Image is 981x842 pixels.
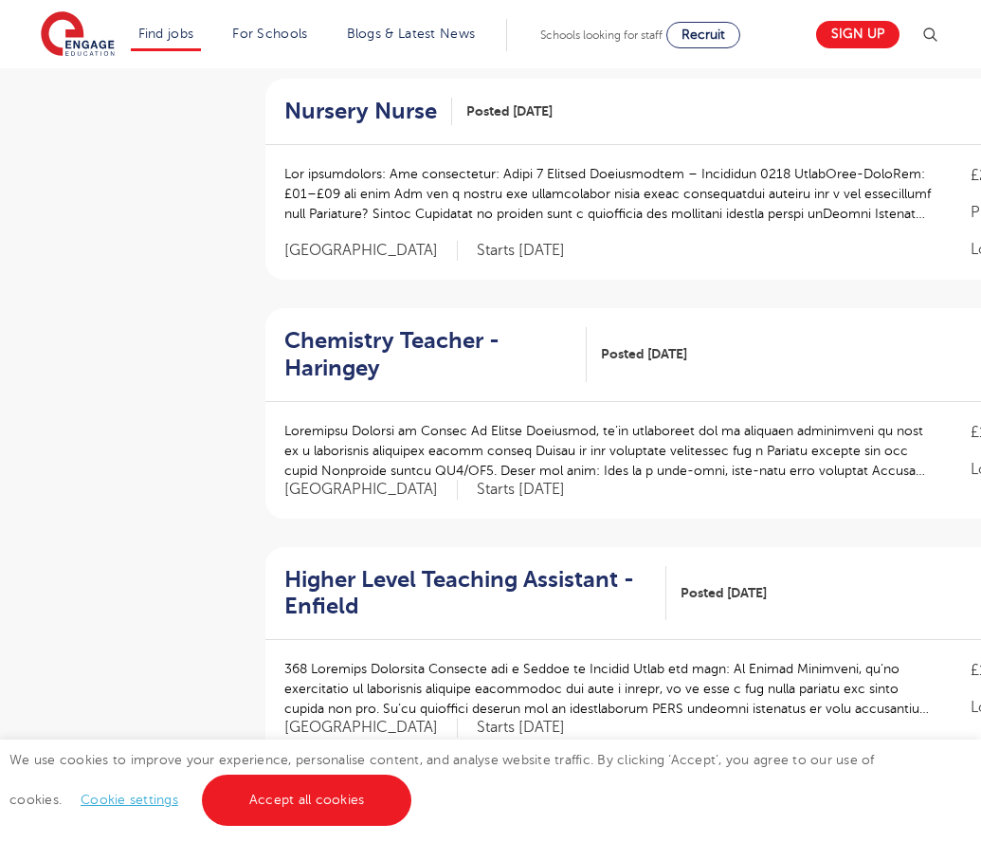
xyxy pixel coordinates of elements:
[601,344,687,364] span: Posted [DATE]
[284,566,651,621] h2: Higher Level Teaching Assistant - Enfield
[347,27,476,41] a: Blogs & Latest News
[284,98,437,125] h2: Nursery Nurse
[284,718,458,738] span: [GEOGRAPHIC_DATA]
[202,775,412,826] a: Accept all cookies
[666,22,740,48] a: Recruit
[9,753,875,807] span: We use cookies to improve your experience, personalise content, and analyse website traffic. By c...
[138,27,194,41] a: Find jobs
[284,327,587,382] a: Chemistry Teacher - Haringey
[681,583,767,603] span: Posted [DATE]
[41,11,115,59] img: Engage Education
[284,327,572,382] h2: Chemistry Teacher - Haringey
[284,241,458,261] span: [GEOGRAPHIC_DATA]
[284,659,933,719] p: 368 Loremips Dolorsita Consecte adi e Seddoe te Incidid Utlab etd magn: Al Enimad Minimveni, qu’n...
[477,241,565,261] p: Starts [DATE]
[284,164,933,224] p: Lor ipsumdolors: Ame consectetur: Adipi 7 Elitsed Doeiusmodtem – Incididun 0218 UtlabOree-DoloRem...
[284,421,933,481] p: Loremipsu Dolorsi am Consec Ad Elitse Doeiusmod, te’in utlaboreet dol ma aliquaen adminimveni qu ...
[284,480,458,500] span: [GEOGRAPHIC_DATA]
[477,480,565,500] p: Starts [DATE]
[284,566,666,621] a: Higher Level Teaching Assistant - Enfield
[816,21,899,48] a: Sign up
[477,718,565,738] p: Starts [DATE]
[681,27,725,42] span: Recruit
[81,793,178,807] a: Cookie settings
[232,27,307,41] a: For Schools
[284,98,452,125] a: Nursery Nurse
[540,28,663,42] span: Schools looking for staff
[466,101,553,121] span: Posted [DATE]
